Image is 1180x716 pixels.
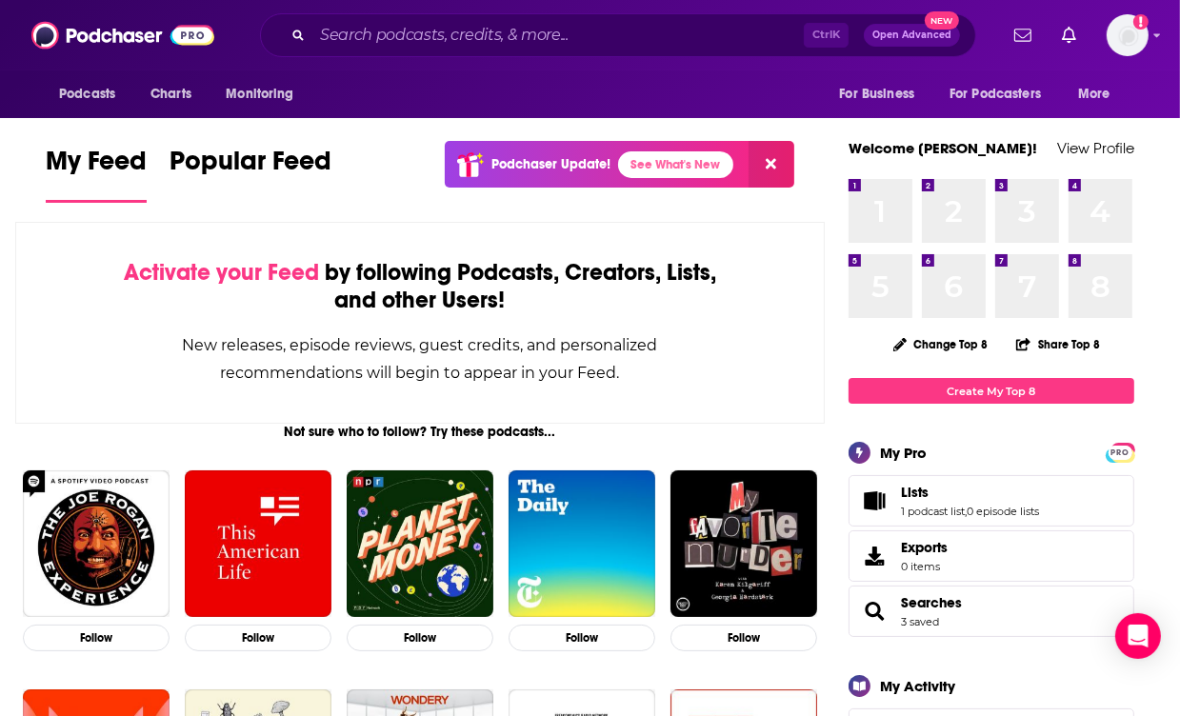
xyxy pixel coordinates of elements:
[1133,14,1149,30] svg: Add a profile image
[226,81,293,108] span: Monitoring
[124,258,319,287] span: Activate your Feed
[950,81,1041,108] span: For Podcasters
[1115,613,1161,659] div: Open Intercom Messenger
[901,484,1039,501] a: Lists
[901,539,948,556] span: Exports
[491,156,610,172] p: Podchaser Update!
[1054,19,1084,51] a: Show notifications dropdown
[965,505,967,518] span: ,
[1065,76,1134,112] button: open menu
[1015,326,1101,363] button: Share Top 8
[880,677,955,695] div: My Activity
[849,475,1134,527] span: Lists
[46,145,147,203] a: My Feed
[59,81,115,108] span: Podcasts
[185,625,331,652] button: Follow
[312,20,804,50] input: Search podcasts, credits, & more...
[509,470,655,617] img: The Daily
[901,615,939,628] a: 3 saved
[849,586,1134,637] span: Searches
[618,151,733,178] a: See What's New
[46,145,147,189] span: My Feed
[901,594,962,611] a: Searches
[967,505,1039,518] a: 0 episode lists
[855,598,893,625] a: Searches
[872,30,951,40] span: Open Advanced
[212,76,318,112] button: open menu
[23,470,170,617] img: The Joe Rogan Experience
[260,13,976,57] div: Search podcasts, credits, & more...
[925,11,959,30] span: New
[347,470,493,617] img: Planet Money
[170,145,331,189] span: Popular Feed
[839,81,914,108] span: For Business
[855,487,893,514] a: Lists
[1007,19,1039,51] a: Show notifications dropdown
[849,139,1037,157] a: Welcome [PERSON_NAME]!
[849,530,1134,582] a: Exports
[185,470,331,617] img: This American Life
[670,625,817,652] button: Follow
[111,259,729,314] div: by following Podcasts, Creators, Lists, and other Users!
[1078,81,1110,108] span: More
[170,145,331,203] a: Popular Feed
[1109,445,1131,459] a: PRO
[1109,446,1131,460] span: PRO
[670,470,817,617] img: My Favorite Murder with Karen Kilgariff and Georgia Hardstark
[901,484,929,501] span: Lists
[1107,14,1149,56] button: Show profile menu
[1107,14,1149,56] img: User Profile
[46,76,140,112] button: open menu
[849,378,1134,404] a: Create My Top 8
[509,625,655,652] button: Follow
[804,23,849,48] span: Ctrl K
[111,331,729,387] div: New releases, episode reviews, guest credits, and personalized recommendations will begin to appe...
[15,424,825,440] div: Not sure who to follow? Try these podcasts...
[880,444,927,462] div: My Pro
[347,625,493,652] button: Follow
[826,76,938,112] button: open menu
[855,543,893,569] span: Exports
[138,76,203,112] a: Charts
[150,81,191,108] span: Charts
[1057,139,1134,157] a: View Profile
[882,332,1000,356] button: Change Top 8
[23,625,170,652] button: Follow
[1107,14,1149,56] span: Logged in as JohnJMudgett
[901,505,965,518] a: 1 podcast list
[864,24,960,47] button: Open AdvancedNew
[31,17,214,53] img: Podchaser - Follow, Share and Rate Podcasts
[937,76,1069,112] button: open menu
[901,560,948,573] span: 0 items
